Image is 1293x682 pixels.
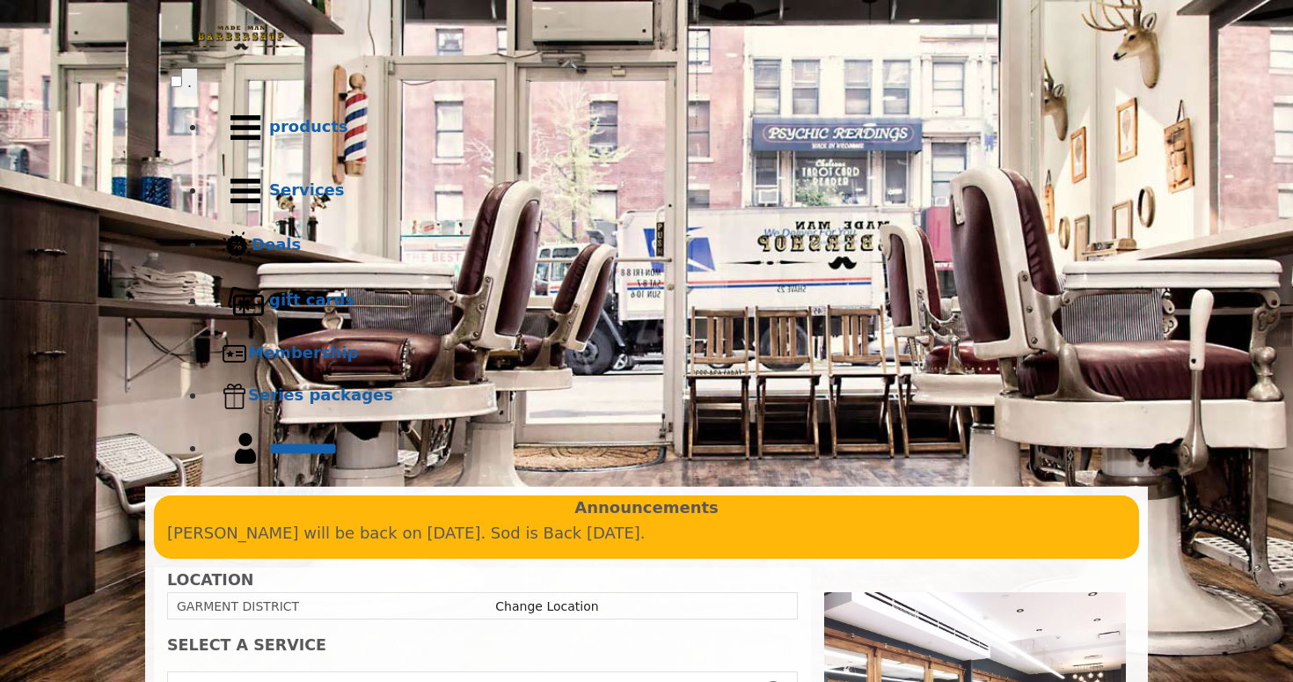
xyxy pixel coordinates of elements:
[206,223,1122,269] a: DealsDeals
[167,637,798,654] div: SELECT A SERVICE
[177,599,299,613] span: GARMENT DISTRICT
[206,96,1122,159] a: Productsproducts
[248,385,393,404] b: Series packages
[187,73,192,91] span: .
[206,269,1122,333] a: Gift cardsgift cards
[495,599,598,613] a: Change Location
[248,343,358,362] b: Membership
[171,76,182,87] input: menu toggle
[252,235,301,253] b: Deals
[269,290,354,309] b: gift cards
[167,521,1126,546] p: [PERSON_NAME] will be back on [DATE]. Sod is Back [DATE].
[222,167,269,215] img: Services
[222,104,269,151] img: Products
[206,159,1122,223] a: ServicesServices
[222,277,269,325] img: Gift cards
[182,69,197,96] button: menu toggle
[222,383,248,409] img: Series packages
[574,495,719,521] b: Announcements
[222,231,252,261] img: Deals
[269,117,348,136] b: products
[167,571,253,589] b: LOCATION
[206,375,1122,417] a: Series packagesSeries packages
[206,333,1122,375] a: MembershipMembership
[171,10,311,66] img: Made Man Barbershop logo
[269,180,345,199] b: Services
[222,341,248,367] img: Membership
